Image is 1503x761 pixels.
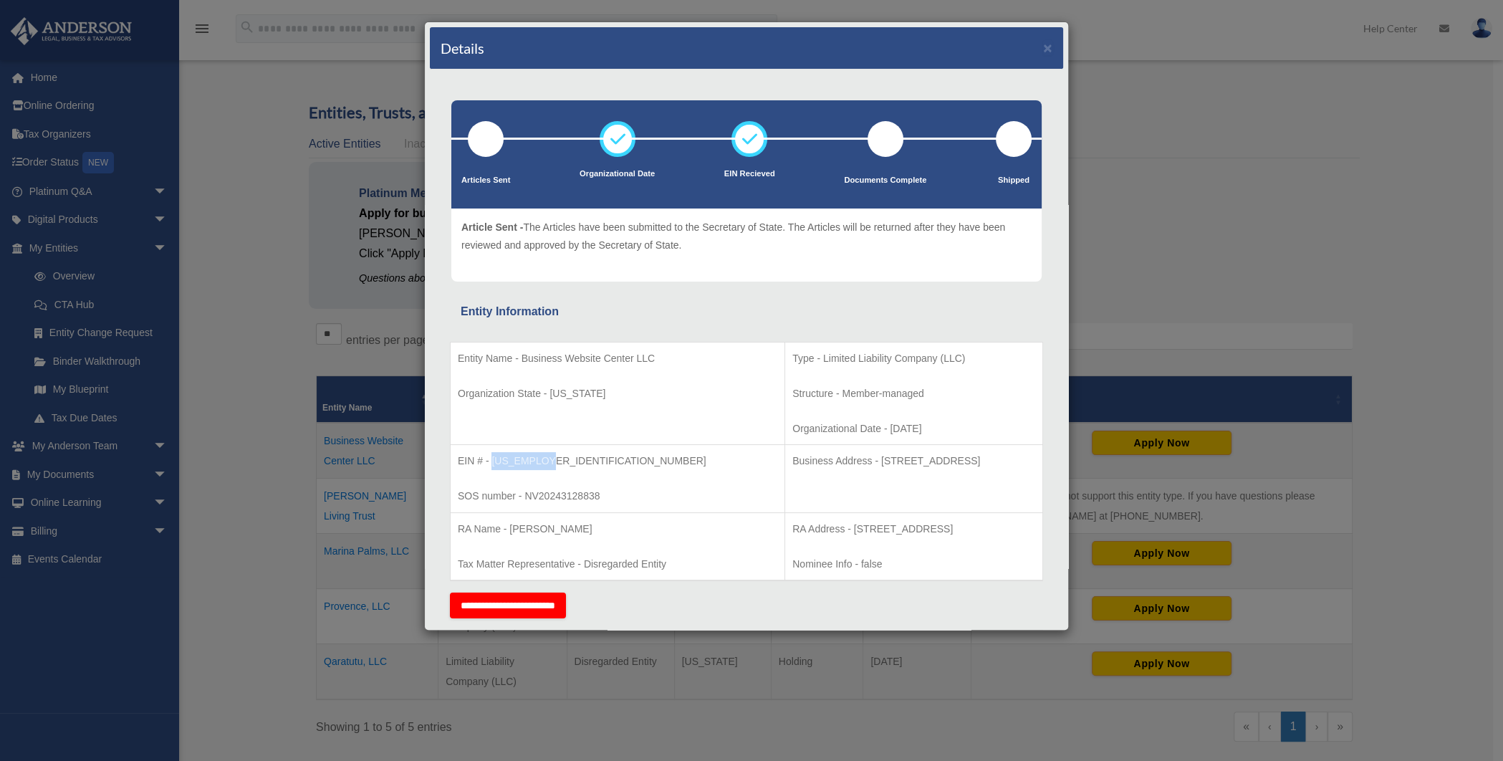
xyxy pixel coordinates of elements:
[844,173,926,188] p: Documents Complete
[458,452,777,470] p: EIN # - [US_EMPLOYER_IDENTIFICATION_NUMBER]
[996,173,1032,188] p: Shipped
[792,452,1035,470] p: Business Address - [STREET_ADDRESS]
[461,221,523,233] span: Article Sent -
[792,350,1035,368] p: Type - Limited Liability Company (LLC)
[458,555,777,573] p: Tax Matter Representative - Disregarded Entity
[461,219,1032,254] p: The Articles have been submitted to the Secretary of State. The Articles will be returned after t...
[580,167,655,181] p: Organizational Date
[458,350,777,368] p: Entity Name - Business Website Center LLC
[792,420,1035,438] p: Organizational Date - [DATE]
[458,520,777,538] p: RA Name - [PERSON_NAME]
[792,385,1035,403] p: Structure - Member-managed
[458,385,777,403] p: Organization State - [US_STATE]
[1043,40,1052,55] button: ×
[458,487,777,505] p: SOS number - NV20243128838
[792,520,1035,538] p: RA Address - [STREET_ADDRESS]
[792,555,1035,573] p: Nominee Info - false
[724,167,775,181] p: EIN Recieved
[461,302,1032,322] div: Entity Information
[461,173,510,188] p: Articles Sent
[441,38,484,58] h4: Details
